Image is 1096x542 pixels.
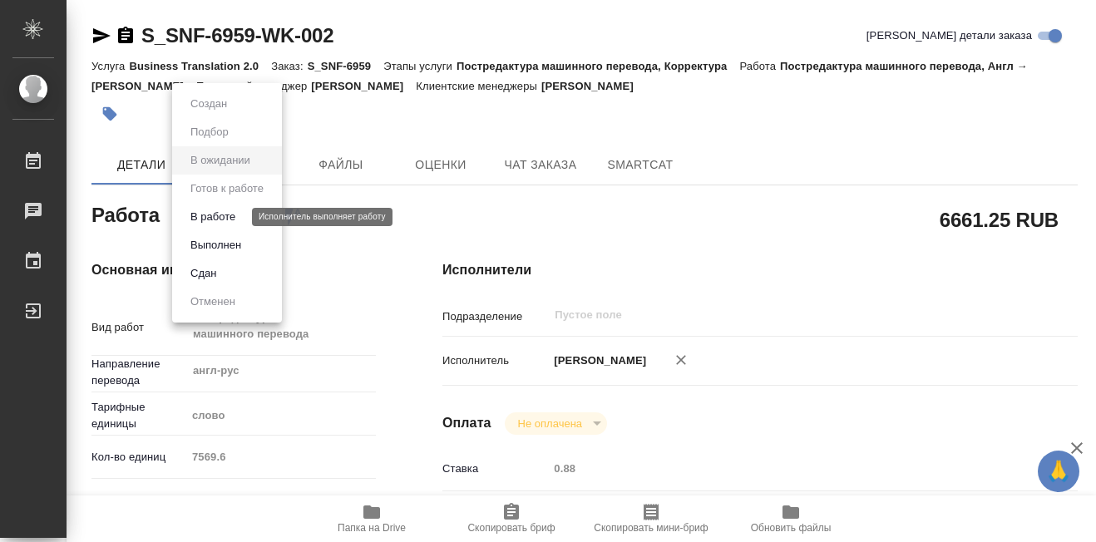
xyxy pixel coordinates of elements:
[185,208,240,226] button: В работе
[185,95,232,113] button: Создан
[185,180,269,198] button: Готов к работе
[185,293,240,311] button: Отменен
[185,236,246,254] button: Выполнен
[185,264,221,283] button: Сдан
[185,123,234,141] button: Подбор
[185,151,255,170] button: В ожидании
